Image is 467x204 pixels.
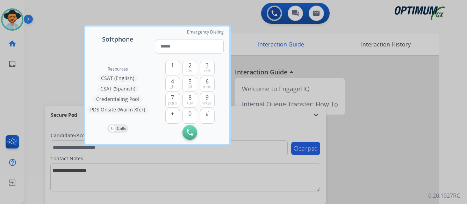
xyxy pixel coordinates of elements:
button: 9wxyz [200,93,215,108]
button: 5jkl [182,77,197,92]
span: jkl [188,84,192,90]
span: Emergency Dialing [187,29,224,35]
button: + [165,109,180,124]
button: PDS Onsite (Warm Xfer) [87,105,149,114]
button: 8tuv [182,93,197,108]
button: 6mno [200,77,215,92]
span: 3 [206,61,209,70]
span: 8 [188,93,192,102]
button: # [200,109,215,124]
span: tuv [187,100,193,106]
p: 0 [109,125,115,132]
button: CSAT (Spanish) [97,85,139,93]
button: 4ghi [165,77,180,92]
span: pqrs [168,100,177,106]
span: def [204,68,210,74]
button: CSAT (English) [98,74,138,82]
span: 1 [171,61,174,70]
button: Credentialing Pool [93,95,143,103]
button: 7pqrs [165,93,180,108]
span: mno [203,84,211,90]
span: # [206,109,209,118]
img: call-button [187,129,193,136]
span: 7 [171,93,174,102]
span: Softphone [102,34,133,44]
p: Calls [117,125,126,132]
span: 5 [188,77,192,86]
span: Resources [108,66,128,72]
button: 1 [165,61,180,75]
p: 0.20.1027RC [428,191,460,200]
button: 2abc [182,61,197,75]
button: 0 [182,109,197,124]
span: + [171,109,174,118]
span: abc [186,68,193,74]
span: 9 [206,93,209,102]
span: 4 [171,77,174,86]
span: 6 [206,77,209,86]
span: ghi [170,84,175,90]
span: 0 [188,109,192,118]
button: 0Calls [107,124,128,133]
button: 3def [200,61,215,75]
span: 2 [188,61,192,70]
span: wxyz [202,100,212,106]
